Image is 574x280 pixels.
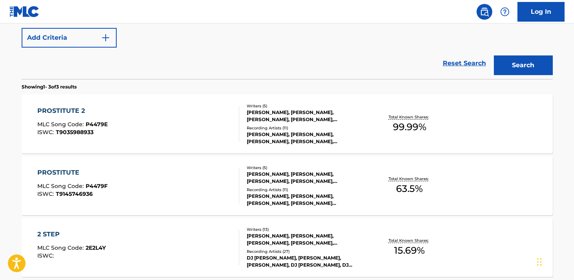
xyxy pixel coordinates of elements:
[480,7,489,17] img: search
[477,4,492,20] a: Public Search
[37,244,86,251] span: MLC Song Code :
[247,109,365,123] div: [PERSON_NAME], [PERSON_NAME], [PERSON_NAME], [PERSON_NAME], [PERSON_NAME] [PERSON_NAME] TAAL [PER...
[9,6,40,17] img: MLC Logo
[22,94,553,153] a: PROSTITUTE 2MLC Song Code:P4479EISWC:T9035988933Writers (5)[PERSON_NAME], [PERSON_NAME], [PERSON_...
[439,55,490,72] a: Reset Search
[497,4,513,20] div: Help
[389,114,431,120] p: Total Known Shares:
[389,238,431,243] p: Total Known Shares:
[494,55,553,75] button: Search
[393,120,426,134] span: 99.99 %
[22,28,117,48] button: Add Criteria
[37,129,56,136] span: ISWC :
[247,131,365,145] div: [PERSON_NAME], [PERSON_NAME], [PERSON_NAME], [PERSON_NAME], [PERSON_NAME]
[37,190,56,197] span: ISWC :
[37,168,108,177] div: PROSTITUTE
[500,7,510,17] img: help
[86,182,108,190] span: P4479F
[247,103,365,109] div: Writers ( 5 )
[22,218,553,277] a: 2 STEPMLC Song Code:2E2L4YISWC:Writers (13)[PERSON_NAME], [PERSON_NAME], [PERSON_NAME], [PERSON_N...
[247,232,365,247] div: [PERSON_NAME], [PERSON_NAME], [PERSON_NAME], [PERSON_NAME], [PERSON_NAME], [PERSON_NAME], [PERSON...
[247,187,365,193] div: Recording Artists ( 11 )
[56,190,93,197] span: T9145746936
[247,249,365,254] div: Recording Artists ( 27 )
[22,83,77,90] p: Showing 1 - 3 of 3 results
[247,227,365,232] div: Writers ( 13 )
[37,106,108,116] div: PROSTITUTE 2
[86,121,108,128] span: P4479E
[537,250,542,274] div: Drag
[247,254,365,269] div: DJ [PERSON_NAME], [PERSON_NAME], [PERSON_NAME], DJ [PERSON_NAME], DJ [PERSON_NAME], DJ [PERSON_NA...
[389,176,431,182] p: Total Known Shares:
[37,121,86,128] span: MLC Song Code :
[517,2,565,22] a: Log In
[22,156,553,215] a: PROSTITUTEMLC Song Code:P4479FISWC:T9145746936Writers (5)[PERSON_NAME], [PERSON_NAME], [PERSON_NA...
[37,252,56,259] span: ISWC :
[396,182,423,196] span: 63.5 %
[86,244,106,251] span: 2E2L4Y
[101,33,110,42] img: 9d2ae6d4665cec9f34b9.svg
[37,230,106,239] div: 2 STEP
[247,193,365,207] div: [PERSON_NAME], [PERSON_NAME], [PERSON_NAME], [PERSON_NAME] [PERSON_NAME], [PERSON_NAME] [PERSON_N...
[37,182,86,190] span: MLC Song Code :
[56,129,94,136] span: T9035988933
[535,242,574,280] iframe: Chat Widget
[394,243,425,258] span: 15.69 %
[247,171,365,185] div: [PERSON_NAME], [PERSON_NAME], [PERSON_NAME], [PERSON_NAME], [PERSON_NAME]
[247,125,365,131] div: Recording Artists ( 11 )
[247,165,365,171] div: Writers ( 5 )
